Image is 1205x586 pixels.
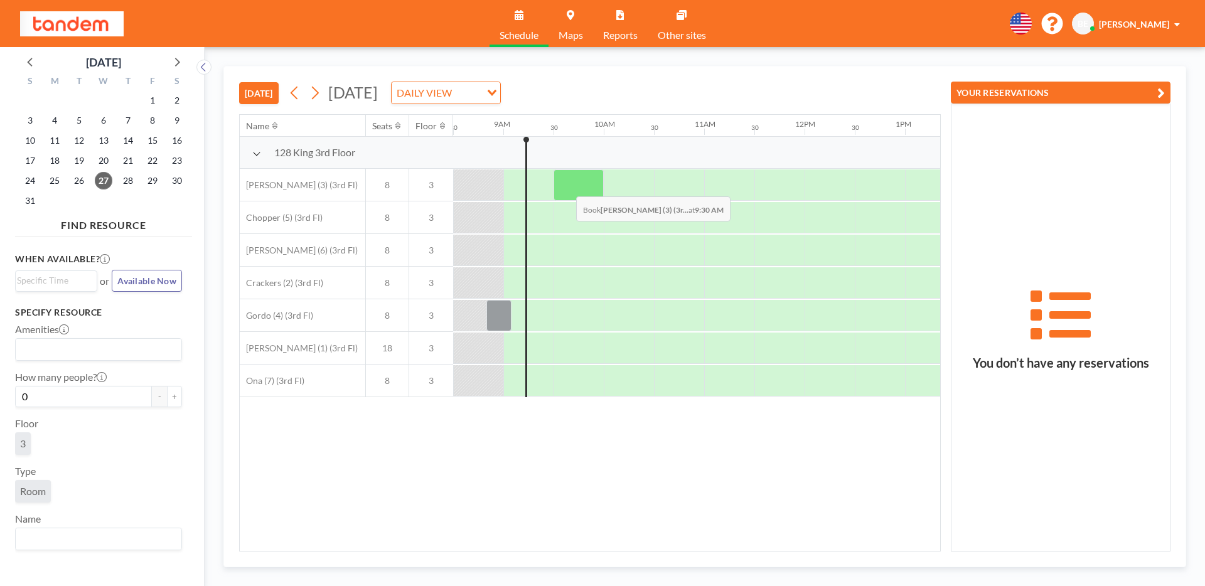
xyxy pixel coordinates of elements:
span: DAILY VIEW [394,85,454,101]
span: Room [20,485,46,498]
span: Wednesday, August 6, 2025 [95,112,112,129]
span: [DATE] [328,83,378,102]
span: 3 [409,245,453,256]
span: 3 [409,343,453,354]
label: Amenities [15,323,69,336]
span: Thursday, August 14, 2025 [119,132,137,149]
span: Sunday, August 31, 2025 [21,192,39,210]
span: Thursday, August 7, 2025 [119,112,137,129]
span: Sunday, August 17, 2025 [21,152,39,169]
label: Floor [15,417,38,430]
h3: You don’t have any reservations [951,355,1170,371]
span: Crackers (2) (3rd Fl) [240,277,323,289]
span: 3 [409,310,453,321]
div: 30 [751,124,759,132]
span: Tuesday, August 19, 2025 [70,152,88,169]
label: Type [15,465,36,477]
h3: Specify resource [15,307,182,318]
span: Gordo (4) (3rd Fl) [240,310,313,321]
span: 3 [409,212,453,223]
span: 3 [409,375,453,386]
div: Floor [415,120,437,132]
span: Monday, August 18, 2025 [46,152,63,169]
span: 128 King 3rd Floor [274,146,355,159]
div: T [67,74,92,90]
span: Saturday, August 16, 2025 [168,132,186,149]
span: Sunday, August 24, 2025 [21,172,39,189]
span: Reports [603,30,638,40]
span: 8 [366,179,409,191]
span: or [100,275,109,287]
span: Wednesday, August 27, 2025 [95,172,112,189]
span: Other sites [658,30,706,40]
div: Search for option [16,528,181,550]
span: 8 [366,212,409,223]
span: Monday, August 4, 2025 [46,112,63,129]
span: Friday, August 15, 2025 [144,132,161,149]
div: 30 [450,124,458,132]
input: Search for option [17,531,174,547]
span: Saturday, August 9, 2025 [168,112,186,129]
div: 30 [550,124,558,132]
span: 3 [409,277,453,289]
span: 18 [366,343,409,354]
div: Search for option [392,82,500,104]
span: Saturday, August 23, 2025 [168,152,186,169]
img: organization-logo [20,11,124,36]
input: Search for option [17,341,174,358]
span: Maps [559,30,583,40]
div: 9AM [494,119,510,129]
button: YOUR RESERVATIONS [951,82,1170,104]
div: Seats [372,120,392,132]
div: Search for option [16,271,97,290]
span: 3 [409,179,453,191]
span: 8 [366,375,409,386]
span: Monday, August 11, 2025 [46,132,63,149]
button: + [167,386,182,407]
span: Saturday, August 30, 2025 [168,172,186,189]
span: [PERSON_NAME] (6) (3rd Fl) [240,245,358,256]
div: S [164,74,189,90]
span: Tuesday, August 5, 2025 [70,112,88,129]
span: BE [1078,18,1088,29]
input: Search for option [456,85,479,101]
span: Sunday, August 3, 2025 [21,112,39,129]
div: 30 [651,124,658,132]
span: Ona (7) (3rd Fl) [240,375,304,386]
span: Monday, August 25, 2025 [46,172,63,189]
span: Friday, August 8, 2025 [144,112,161,129]
div: S [18,74,43,90]
span: Tuesday, August 12, 2025 [70,132,88,149]
span: Available Now [117,275,176,286]
input: Search for option [17,274,90,287]
b: 9:30 AM [695,205,724,215]
div: 30 [852,124,859,132]
span: [PERSON_NAME] (1) (3rd Fl) [240,343,358,354]
span: Thursday, August 28, 2025 [119,172,137,189]
span: Friday, August 29, 2025 [144,172,161,189]
span: 3 [20,437,26,450]
span: Thursday, August 21, 2025 [119,152,137,169]
div: 11AM [695,119,715,129]
span: Wednesday, August 13, 2025 [95,132,112,149]
div: M [43,74,67,90]
span: Saturday, August 2, 2025 [168,92,186,109]
div: 1PM [896,119,911,129]
span: 8 [366,245,409,256]
label: How many people? [15,371,107,383]
span: Sunday, August 10, 2025 [21,132,39,149]
button: [DATE] [239,82,279,104]
div: W [92,74,116,90]
span: 8 [366,310,409,321]
span: Chopper (5) (3rd Fl) [240,212,323,223]
div: T [115,74,140,90]
span: [PERSON_NAME] [1099,19,1169,29]
span: 8 [366,277,409,289]
span: Book at [576,196,731,221]
span: Wednesday, August 20, 2025 [95,152,112,169]
span: Friday, August 1, 2025 [144,92,161,109]
div: Search for option [16,339,181,360]
div: [DATE] [86,53,121,71]
b: [PERSON_NAME] (3) (3r... [601,205,688,215]
button: - [152,386,167,407]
